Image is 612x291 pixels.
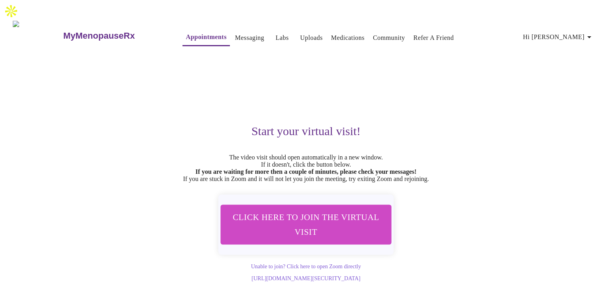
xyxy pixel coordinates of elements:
[3,3,19,19] img: Apollo.io
[196,168,417,175] strong: If you are waiting for more then a couple of minutes, please check your messages!
[520,29,597,45] button: Hi [PERSON_NAME]
[235,32,264,43] a: Messaging
[182,29,229,46] button: Appointments
[61,124,551,138] h3: Start your virtual visit!
[328,30,368,46] button: Medications
[63,31,135,41] h3: MyMenopauseRx
[251,263,361,269] a: Unable to join? Click here to open Zoom directly
[300,32,323,43] a: Uploads
[62,22,167,50] a: MyMenopauseRx
[232,30,267,46] button: Messaging
[523,31,594,43] span: Hi [PERSON_NAME]
[410,30,457,46] button: Refer a Friend
[370,30,408,46] button: Community
[276,32,289,43] a: Labs
[231,210,381,239] span: Click here to join the virtual visit
[251,275,360,281] a: [URL][DOMAIN_NAME][SECURITY_DATA]
[221,204,392,244] button: Click here to join the virtual visit
[373,32,405,43] a: Community
[61,154,551,183] p: The video visit should open automatically in a new window. If it doesn't, click the button below....
[269,30,295,46] button: Labs
[331,32,365,43] a: Medications
[414,32,454,43] a: Refer a Friend
[186,31,226,43] a: Appointments
[297,30,326,46] button: Uploads
[13,21,62,51] img: MyMenopauseRx Logo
